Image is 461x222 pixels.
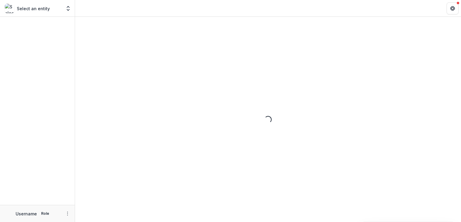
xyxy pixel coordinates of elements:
[64,210,71,217] button: More
[447,2,459,14] button: Get Help
[16,211,37,217] p: Username
[17,5,50,12] p: Select an entity
[64,2,72,14] button: Open entity switcher
[39,211,51,216] p: Role
[5,4,14,13] img: Select an entity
